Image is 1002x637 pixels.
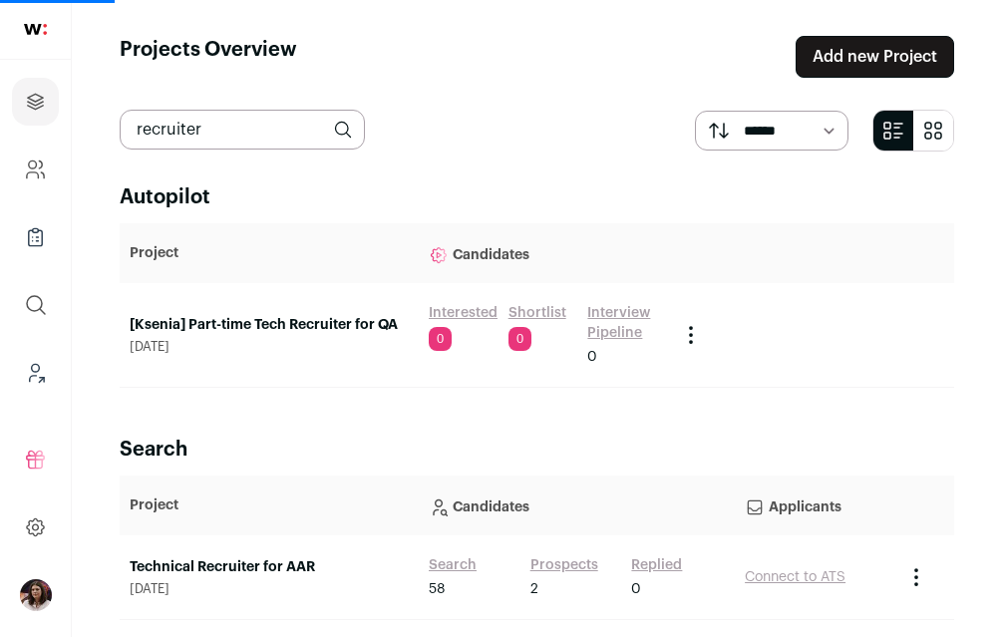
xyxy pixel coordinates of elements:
[530,579,538,599] span: 2
[429,303,498,323] a: Interested
[120,36,297,78] h1: Projects Overview
[130,495,409,515] p: Project
[429,555,477,575] a: Search
[745,485,884,525] p: Applicants
[530,555,598,575] a: Prospects
[120,110,365,150] input: Filter projects by name
[20,579,52,611] img: 13179837-medium_jpg
[130,557,409,577] a: Technical Recruiter for AAR
[12,213,59,261] a: Company Lists
[429,579,445,599] span: 58
[12,78,59,126] a: Projects
[130,315,409,335] a: [Ksenia] Part-time Tech Recruiter for QA
[631,555,682,575] a: Replied
[130,339,409,355] span: [DATE]
[12,349,59,397] a: Leads (Backoffice)
[745,570,845,584] a: Connect to ATS
[24,24,47,35] img: wellfound-shorthand-0d5821cbd27db2630d0214b213865d53afaa358527fdda9d0ea32b1df1b89c2c.svg
[587,347,597,367] span: 0
[631,579,641,599] span: 0
[429,233,659,273] p: Candidates
[120,183,954,211] h2: Autopilot
[508,303,566,323] a: Shortlist
[20,579,52,611] button: Open dropdown
[796,36,954,78] a: Add new Project
[587,303,659,343] a: Interview Pipeline
[130,243,409,263] p: Project
[12,146,59,193] a: Company and ATS Settings
[130,581,409,597] span: [DATE]
[904,565,928,589] button: Project Actions
[429,327,452,351] span: 0
[120,436,954,464] h2: Search
[429,485,725,525] p: Candidates
[679,323,703,347] button: Project Actions
[508,327,531,351] span: 0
